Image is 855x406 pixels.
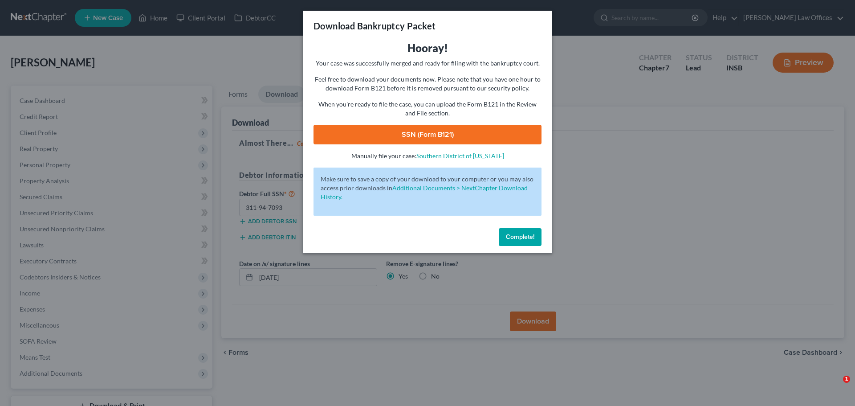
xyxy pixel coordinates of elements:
iframe: Intercom live chat [825,376,846,397]
p: Manually file your case: [313,152,541,160]
a: Additional Documents > NextChapter Download History. [321,184,528,201]
button: Complete! [499,228,541,246]
span: 1 [843,376,850,383]
a: Southern District of [US_STATE] [416,152,504,160]
p: Feel free to download your documents now. Please note that you have one hour to download Form B12... [313,75,541,93]
p: Make sure to save a copy of your download to your computer or you may also access prior downloads in [321,175,534,201]
h3: Download Bankruptcy Packet [313,20,436,32]
p: When you're ready to file the case, you can upload the Form B121 in the Review and File section. [313,100,541,118]
p: Your case was successfully merged and ready for filing with the bankruptcy court. [313,59,541,68]
a: SSN (Form B121) [313,125,541,144]
span: Complete! [506,233,534,241]
h3: Hooray! [313,41,541,55]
